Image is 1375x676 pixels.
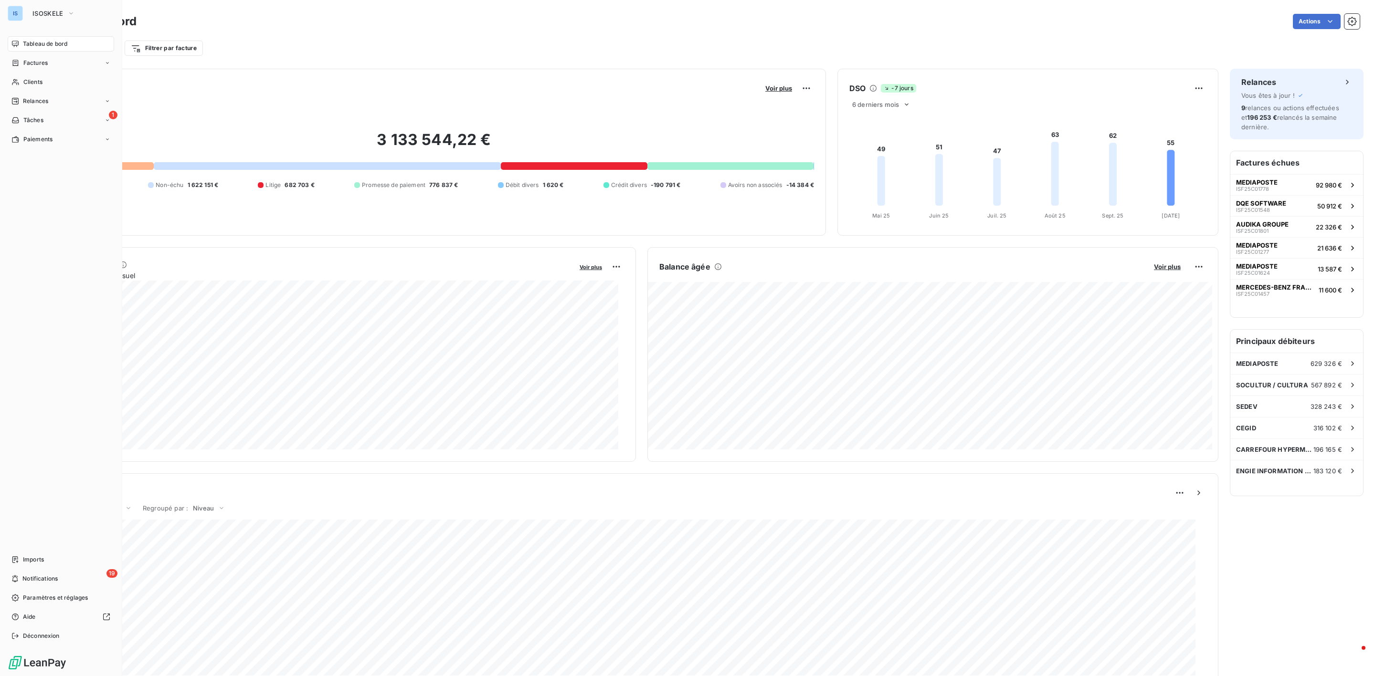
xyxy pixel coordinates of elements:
[1313,467,1342,475] span: 183 120 €
[1154,263,1181,270] span: Voir plus
[1317,202,1342,210] span: 50 912 €
[1236,446,1313,453] span: CARREFOUR HYPERMARCHES
[1236,381,1308,389] span: SOCULTUR / CULTURA
[1230,216,1363,237] button: AUDIKA GROUPEISF25C0180122 326 €
[1311,403,1342,410] span: 328 243 €
[1230,237,1363,258] button: MEDIAPOSTEISF25C0127721 636 €
[762,84,795,93] button: Voir plus
[1236,291,1269,297] span: ISF25C01457
[1241,104,1245,112] span: 9
[1230,174,1363,195] button: MEDIAPOSTEISF25C0177892 980 €
[106,569,117,578] span: 19
[1311,360,1342,367] span: 629 326 €
[54,270,573,281] span: Chiffre d'affaires mensuel
[285,181,314,189] span: 682 703 €
[23,78,42,86] span: Clients
[143,504,188,512] span: Regroupé par :
[23,59,48,67] span: Factures
[872,212,890,219] tspan: Mai 25
[1236,467,1313,475] span: ENGIE INFORMATION ET TECHNOLOGIES (DGP)
[23,555,44,564] span: Imports
[1316,223,1342,231] span: 22 326 €
[1318,265,1342,273] span: 13 587 €
[1230,330,1363,353] h6: Principaux débiteurs
[8,609,114,624] a: Aide
[1230,151,1363,174] h6: Factures échues
[786,181,814,189] span: -14 384 €
[1317,244,1342,252] span: 21 636 €
[1162,212,1180,219] tspan: [DATE]
[580,264,602,270] span: Voir plus
[852,101,899,108] span: 6 derniers mois
[1236,228,1269,234] span: ISF25C01801
[8,655,67,670] img: Logo LeanPay
[23,135,53,144] span: Paiements
[1313,446,1342,453] span: 196 165 €
[1236,249,1269,255] span: ISF25C01277
[265,181,281,189] span: Litige
[659,261,710,272] h6: Balance âgée
[1236,186,1269,192] span: ISF25C01778
[8,6,23,21] div: IS
[1151,262,1184,271] button: Voir plus
[125,41,203,56] button: Filtrer par facture
[1236,424,1256,432] span: CEGID
[1236,199,1286,207] span: DQE SOFTWARE
[1236,403,1258,410] span: SEDEV
[23,40,67,48] span: Tableau de bord
[54,130,814,159] h2: 3 133 544,22 €
[506,181,539,189] span: Débit divers
[651,181,681,189] span: -190 791 €
[1236,360,1279,367] span: MEDIAPOSTE
[1230,279,1363,300] button: MERCEDES-BENZ FRANCEISF25C0145711 600 €
[1236,241,1278,249] span: MEDIAPOSTE
[543,181,564,189] span: 1 620 €
[1230,258,1363,279] button: MEDIAPOSTEISF25C0162413 587 €
[156,181,183,189] span: Non-échu
[23,613,36,621] span: Aide
[1236,283,1315,291] span: MERCEDES-BENZ FRANCE
[23,97,48,105] span: Relances
[577,262,605,271] button: Voir plus
[22,574,58,583] span: Notifications
[611,181,647,189] span: Crédit divers
[23,593,88,602] span: Paramètres et réglages
[1241,92,1295,99] span: Vous êtes à jour !
[193,504,214,512] span: Niveau
[1311,381,1342,389] span: 567 892 €
[188,181,219,189] span: 1 622 151 €
[1102,212,1123,219] tspan: Sept. 25
[1241,76,1276,88] h6: Relances
[23,632,60,640] span: Déconnexion
[1045,212,1066,219] tspan: Août 25
[849,83,866,94] h6: DSO
[1236,207,1270,213] span: ISF25C01548
[1236,178,1278,186] span: MEDIAPOSTE
[1236,262,1278,270] span: MEDIAPOSTE
[1230,195,1363,216] button: DQE SOFTWAREISF25C0154850 912 €
[728,181,783,189] span: Avoirs non associés
[1247,114,1277,121] span: 196 253 €
[1236,270,1270,276] span: ISF25C01624
[1241,104,1339,131] span: relances ou actions effectuées et relancés la semaine dernière.
[1343,644,1365,666] iframe: Intercom live chat
[881,84,916,93] span: -7 jours
[429,181,458,189] span: 776 837 €
[1319,286,1342,294] span: 11 600 €
[1293,14,1341,29] button: Actions
[987,212,1006,219] tspan: Juil. 25
[929,212,949,219] tspan: Juin 25
[765,84,792,92] span: Voir plus
[32,10,63,17] span: ISOSKELE
[362,181,425,189] span: Promesse de paiement
[1316,181,1342,189] span: 92 980 €
[109,111,117,119] span: 1
[23,116,43,125] span: Tâches
[1236,220,1289,228] span: AUDIKA GROUPE
[1313,424,1342,432] span: 316 102 €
